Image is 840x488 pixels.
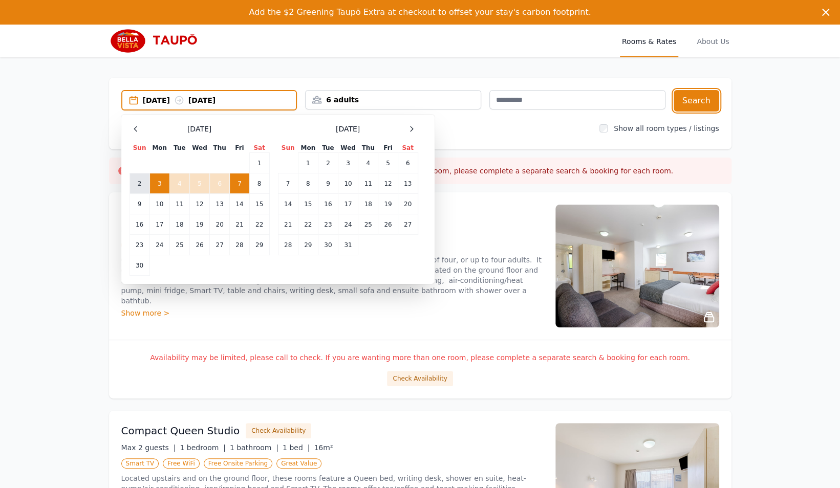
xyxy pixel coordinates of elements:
td: 1 [298,153,318,173]
td: 15 [298,194,318,214]
td: 12 [378,173,398,194]
td: 29 [249,235,269,255]
th: Tue [318,143,338,153]
td: 5 [189,173,209,194]
span: Free WiFi [163,458,200,469]
th: Fri [378,143,398,153]
td: 31 [338,235,358,255]
td: 17 [338,194,358,214]
td: 19 [378,194,398,214]
td: 28 [278,235,298,255]
td: 2 [130,173,149,194]
a: Rooms & Rates [620,25,678,57]
div: Show more > [121,308,543,318]
td: 27 [398,214,418,235]
th: Sun [278,143,298,153]
td: 10 [149,194,169,214]
td: 23 [318,214,338,235]
th: Sun [130,143,149,153]
td: 11 [169,194,189,214]
span: 16m² [314,443,333,452]
td: 2 [318,153,338,173]
td: 18 [358,194,378,214]
td: 4 [358,153,378,173]
h3: Compact Queen Studio [121,424,240,438]
button: Check Availability [246,423,311,438]
td: 26 [378,214,398,235]
th: Thu [210,143,230,153]
th: Mon [298,143,318,153]
img: Bella Vista Taupo [109,29,208,53]
span: 1 bathroom | [230,443,278,452]
td: 17 [149,214,169,235]
td: 14 [278,194,298,214]
td: 27 [210,235,230,255]
td: 7 [278,173,298,194]
td: 12 [189,194,209,214]
td: 20 [398,194,418,214]
span: [DATE] [336,124,360,134]
td: 3 [338,153,358,173]
span: Add the $2 Greening Taupō Extra at checkout to offset your stay's carbon footprint. [249,7,591,17]
td: 21 [278,214,298,235]
td: 25 [169,235,189,255]
th: Thu [358,143,378,153]
td: 16 [130,214,149,235]
td: 24 [149,235,169,255]
td: 28 [230,235,249,255]
td: 4 [169,173,189,194]
td: 6 [210,173,230,194]
th: Sat [398,143,418,153]
td: 16 [318,194,338,214]
th: Mon [149,143,169,153]
span: Smart TV [121,458,159,469]
td: 8 [249,173,269,194]
td: 25 [358,214,378,235]
td: 11 [358,173,378,194]
div: 6 adults [306,95,481,105]
th: Sat [249,143,269,153]
label: Show all room types / listings [614,124,719,132]
button: Search [674,90,719,112]
span: Free Onsite Parking [204,458,272,469]
td: 3 [149,173,169,194]
td: 9 [318,173,338,194]
th: Wed [338,143,358,153]
td: 7 [230,173,249,194]
td: 10 [338,173,358,194]
td: 29 [298,235,318,255]
a: About Us [695,25,731,57]
td: 24 [338,214,358,235]
th: Fri [230,143,249,153]
td: 30 [130,255,149,276]
td: 22 [249,214,269,235]
td: 8 [298,173,318,194]
th: Tue [169,143,189,153]
span: [DATE] [187,124,211,134]
td: 19 [189,214,209,235]
td: 13 [398,173,418,194]
td: 15 [249,194,269,214]
span: Great Value [276,458,321,469]
td: 20 [210,214,230,235]
td: 9 [130,194,149,214]
td: 6 [398,153,418,173]
td: 14 [230,194,249,214]
p: Availability may be limited, please call to check. If you are wanting more than one room, please ... [121,352,719,363]
td: 22 [298,214,318,235]
td: 13 [210,194,230,214]
td: 30 [318,235,338,255]
th: Wed [189,143,209,153]
td: 1 [249,153,269,173]
span: 1 bed | [283,443,310,452]
td: 5 [378,153,398,173]
td: 21 [230,214,249,235]
td: 18 [169,214,189,235]
td: 26 [189,235,209,255]
span: 1 bedroom | [180,443,226,452]
div: [DATE] [DATE] [143,95,296,105]
button: Check Availability [387,371,453,386]
td: 23 [130,235,149,255]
